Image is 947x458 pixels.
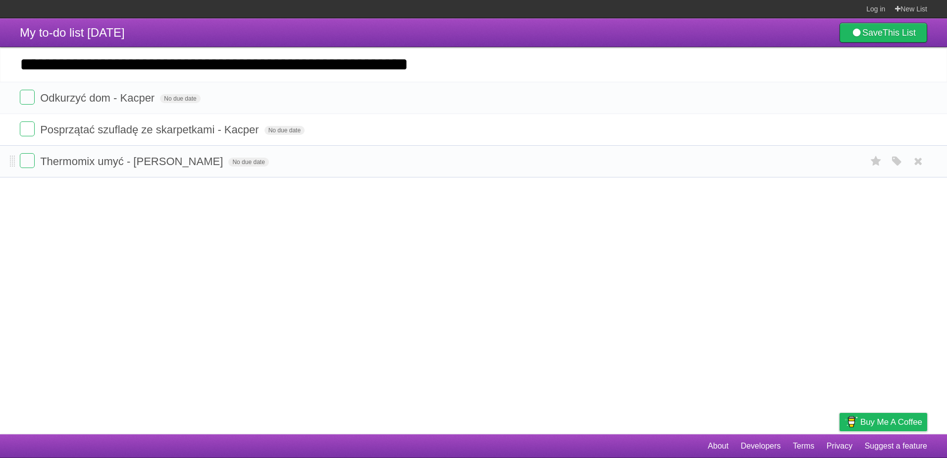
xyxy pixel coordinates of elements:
[844,413,858,430] img: Buy me a coffee
[867,121,886,138] label: Star task
[40,123,261,136] span: Posprzątać szufladę ze skarpetkami - Kacper
[827,437,852,456] a: Privacy
[740,437,781,456] a: Developers
[160,94,200,103] span: No due date
[793,437,815,456] a: Terms
[228,158,268,167] span: No due date
[840,23,927,43] a: SaveThis List
[840,413,927,431] a: Buy me a coffee
[883,28,916,38] b: This List
[20,90,35,105] label: Done
[264,126,305,135] span: No due date
[860,413,922,431] span: Buy me a coffee
[40,155,225,168] span: Thermomix umyć - [PERSON_NAME]
[20,26,125,39] span: My to-do list [DATE]
[20,121,35,136] label: Done
[20,153,35,168] label: Done
[708,437,729,456] a: About
[865,437,927,456] a: Suggest a feature
[867,90,886,106] label: Star task
[867,153,886,170] label: Star task
[40,92,157,104] span: Odkurzyć dom - Kacper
